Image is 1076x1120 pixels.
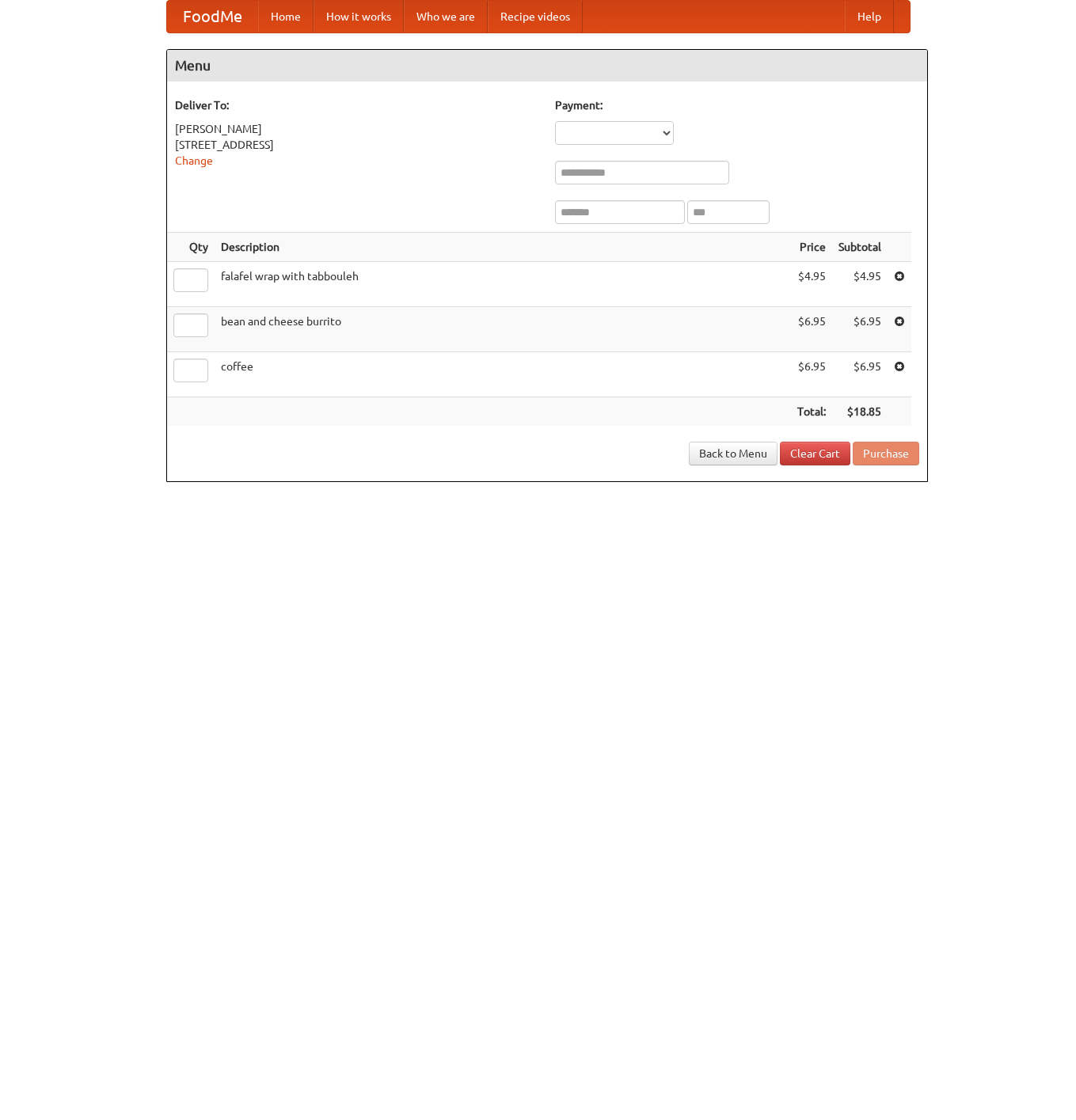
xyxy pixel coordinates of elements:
[215,233,791,262] th: Description
[215,307,791,352] td: bean and cheese burrito
[175,121,539,137] div: [PERSON_NAME]
[488,1,583,32] a: Recipe videos
[175,97,539,113] h5: Deliver To:
[832,352,888,397] td: $6.95
[215,352,791,397] td: coffee
[689,442,778,465] a: Back to Menu
[175,137,539,153] div: [STREET_ADDRESS]
[404,1,488,32] a: Who we are
[314,1,404,32] a: How it works
[555,97,919,113] h5: Payment:
[167,1,258,32] a: FoodMe
[791,397,832,427] th: Total:
[832,307,888,352] td: $6.95
[167,233,215,262] th: Qty
[258,1,314,32] a: Home
[791,352,832,397] td: $6.95
[791,307,832,352] td: $6.95
[791,233,832,262] th: Price
[853,442,919,465] button: Purchase
[215,262,791,307] td: falafel wrap with tabbouleh
[832,397,888,427] th: $18.85
[780,442,850,465] a: Clear Cart
[832,262,888,307] td: $4.95
[832,233,888,262] th: Subtotal
[791,262,832,307] td: $4.95
[175,154,213,167] a: Change
[167,50,927,82] h4: Menu
[845,1,894,32] a: Help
